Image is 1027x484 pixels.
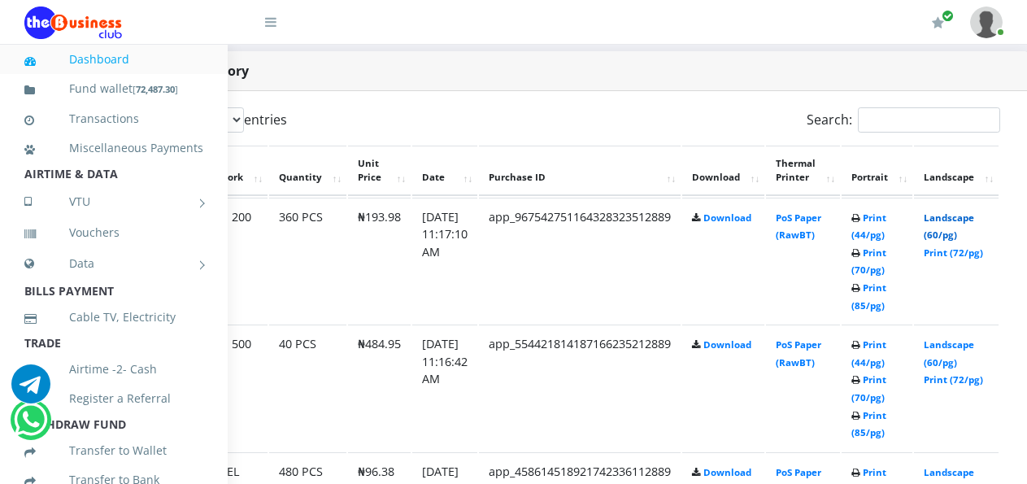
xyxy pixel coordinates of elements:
[269,198,346,324] td: 360 PCS
[24,380,203,417] a: Register a Referral
[24,243,203,284] a: Data
[914,146,999,196] th: Landscape: activate to sort column ascending
[11,377,50,403] a: Chat for support
[24,7,122,39] img: Logo
[269,325,346,451] td: 40 PCS
[858,107,1000,133] input: Search:
[193,146,268,196] th: Network: activate to sort column ascending
[942,10,954,22] span: Renew/Upgrade Subscription
[703,338,751,351] a: Download
[703,211,751,224] a: Download
[682,146,764,196] th: Download: activate to sort column ascending
[14,412,47,439] a: Chat for support
[24,351,203,388] a: Airtime -2- Cash
[24,181,203,222] a: VTU
[924,373,983,386] a: Print (72/pg)
[24,214,203,251] a: Vouchers
[269,146,346,196] th: Quantity: activate to sort column ascending
[776,211,821,242] a: PoS Paper (RawBT)
[193,325,268,451] td: MTN 500
[193,198,268,324] td: MTN 200
[412,146,477,196] th: Date: activate to sort column ascending
[479,198,681,324] td: app_967542751164328323512889
[24,129,203,167] a: Miscellaneous Payments
[851,373,886,403] a: Print (70/pg)
[766,146,840,196] th: Thermal Printer: activate to sort column ascending
[479,325,681,451] td: app_554421814187166235212889
[479,146,681,196] th: Purchase ID: activate to sort column ascending
[924,246,983,259] a: Print (72/pg)
[24,70,203,108] a: Fund wallet[72,487.30]
[851,246,886,277] a: Print (70/pg)
[24,41,203,78] a: Dashboard
[24,432,203,469] a: Transfer to Wallet
[851,211,886,242] a: Print (44/pg)
[851,409,886,439] a: Print (85/pg)
[924,211,974,242] a: Landscape (60/pg)
[851,338,886,368] a: Print (44/pg)
[851,281,886,312] a: Print (85/pg)
[412,198,477,324] td: [DATE] 11:17:10 AM
[970,7,1003,38] img: User
[776,338,821,368] a: PoS Paper (RawBT)
[412,325,477,451] td: [DATE] 11:16:42 AM
[136,83,175,95] b: 72,487.30
[807,107,1000,133] label: Search:
[24,299,203,336] a: Cable TV, Electricity
[842,146,912,196] th: Portrait: activate to sort column ascending
[932,16,944,29] i: Renew/Upgrade Subscription
[24,100,203,137] a: Transactions
[924,338,974,368] a: Landscape (60/pg)
[348,146,411,196] th: Unit Price: activate to sort column ascending
[703,466,751,478] a: Download
[348,325,411,451] td: ₦484.95
[348,198,411,324] td: ₦193.98
[133,83,178,95] small: [ ]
